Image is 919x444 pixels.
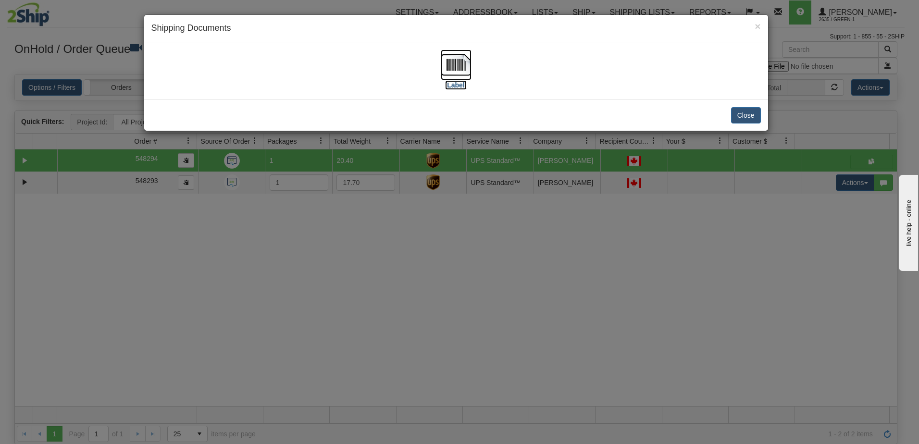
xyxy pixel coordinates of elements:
iframe: chat widget [897,173,918,271]
button: Close [755,21,760,31]
span: × [755,21,760,32]
a: [Label] [441,60,472,88]
button: Close [731,107,761,123]
div: live help - online [7,8,89,15]
label: [Label] [445,80,467,90]
img: barcode.jpg [441,49,472,80]
h4: Shipping Documents [151,22,761,35]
